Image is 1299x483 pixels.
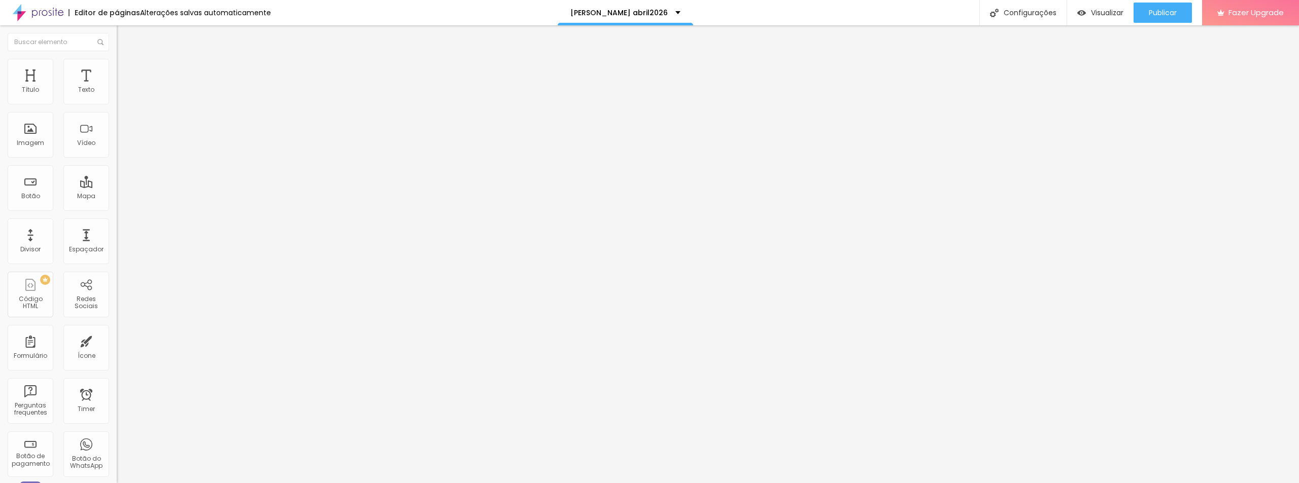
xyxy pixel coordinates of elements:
[1134,3,1192,23] button: Publicar
[20,246,41,253] div: Divisor
[570,9,668,16] p: [PERSON_NAME] abril2026
[78,405,95,413] div: Timer
[66,295,106,310] div: Redes Sociais
[10,453,50,467] div: Botão de pagamento
[1077,9,1086,17] img: view-1.svg
[1067,3,1134,23] button: Visualizar
[69,9,140,16] div: Editor de páginas
[1149,9,1177,17] span: Publicar
[1228,8,1284,17] span: Fazer Upgrade
[21,193,40,200] div: Botão
[14,352,47,359] div: Formulário
[97,39,104,45] img: Icone
[22,86,39,93] div: Título
[77,193,95,200] div: Mapa
[17,139,44,146] div: Imagem
[117,25,1299,483] iframe: Editor
[140,9,271,16] div: Alterações salvas automaticamente
[78,86,94,93] div: Texto
[69,246,104,253] div: Espaçador
[1091,9,1123,17] span: Visualizar
[10,402,50,417] div: Perguntas frequentes
[990,9,999,17] img: Icone
[8,33,109,51] input: Buscar elemento
[66,455,106,470] div: Botão do WhatsApp
[78,352,95,359] div: Ícone
[77,139,95,146] div: Vídeo
[10,295,50,310] div: Código HTML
